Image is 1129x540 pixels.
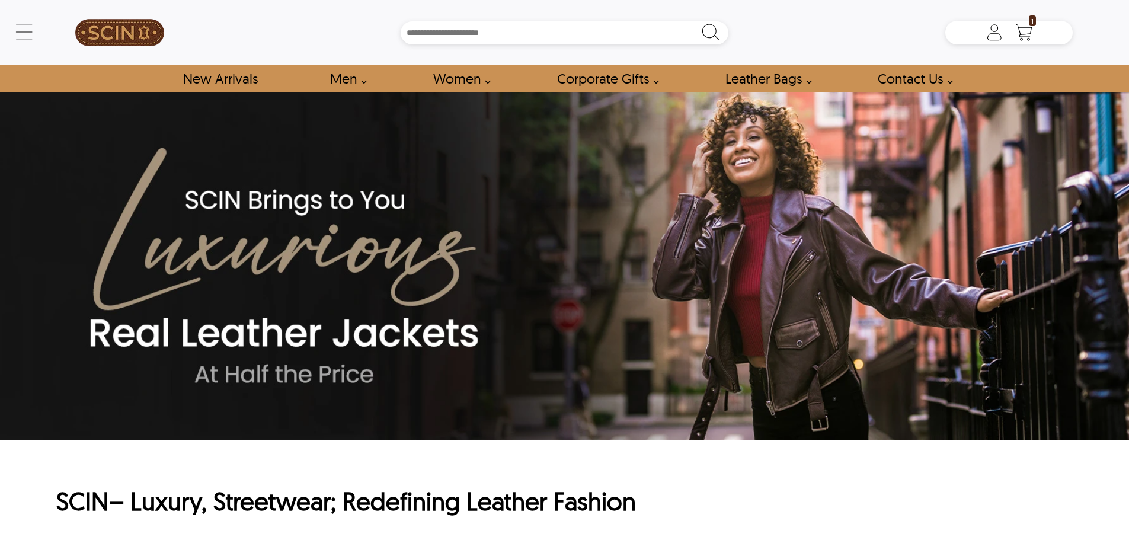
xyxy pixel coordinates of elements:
[1012,24,1036,41] a: Shopping Cart
[1029,15,1036,26] span: 1
[316,65,373,92] a: shop men's leather jackets
[712,65,818,92] a: Shop Leather Bags
[56,485,767,518] h1: – Luxury, Streetwear; Redefining Leather Fashion
[56,6,183,59] a: SCIN
[75,6,164,59] img: SCIN
[169,65,271,92] a: Shop New Arrivals
[420,65,497,92] a: Shop Women Leather Jackets
[56,485,109,517] a: SCIN
[864,65,960,92] a: contact-us
[1056,466,1129,522] iframe: chat widget
[543,65,666,92] a: Shop Leather Corporate Gifts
